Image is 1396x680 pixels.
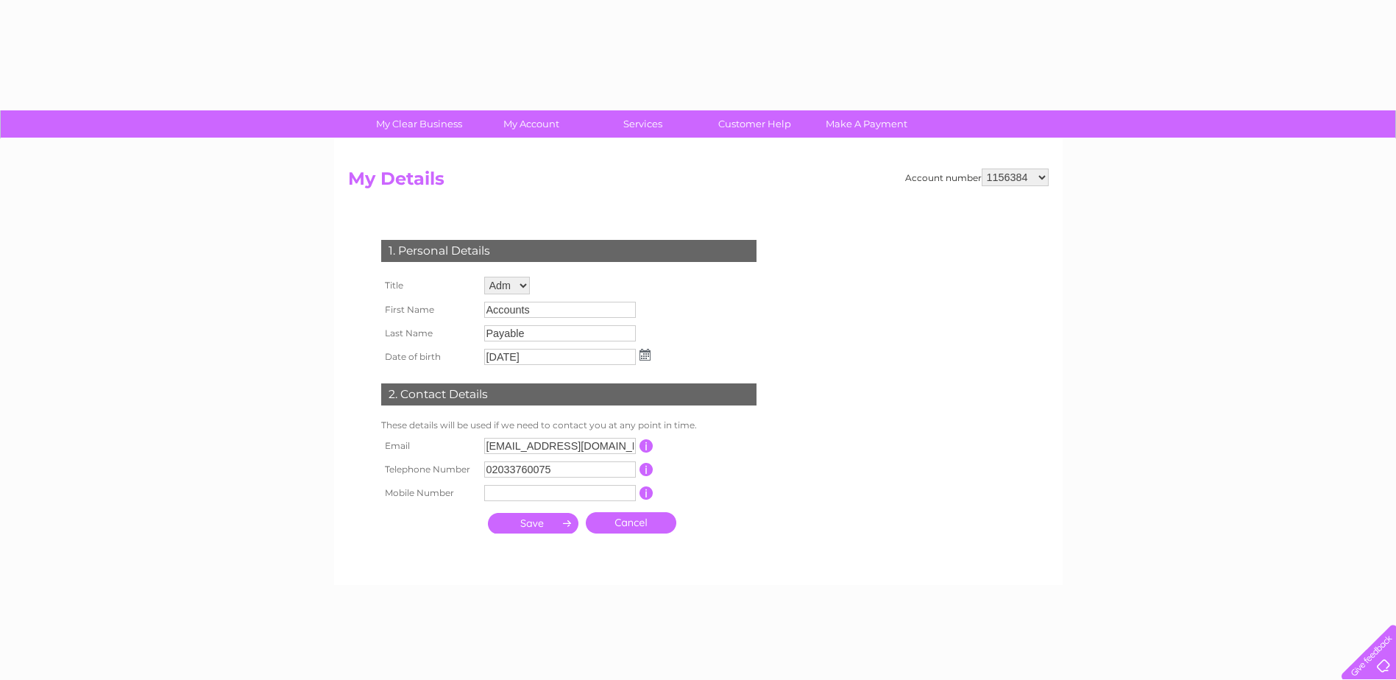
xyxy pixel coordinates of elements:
[378,458,481,481] th: Telephone Number
[378,417,760,434] td: These details will be used if we need to contact you at any point in time.
[378,345,481,369] th: Date of birth
[381,240,757,262] div: 1. Personal Details
[586,512,676,534] a: Cancel
[378,322,481,345] th: Last Name
[378,481,481,505] th: Mobile Number
[639,439,653,453] input: Information
[694,110,815,138] a: Customer Help
[639,463,653,476] input: Information
[378,434,481,458] th: Email
[639,486,653,500] input: Information
[582,110,704,138] a: Services
[348,169,1049,196] h2: My Details
[378,273,481,298] th: Title
[639,349,651,361] img: ...
[381,383,757,405] div: 2. Contact Details
[806,110,927,138] a: Make A Payment
[378,298,481,322] th: First Name
[905,169,1049,186] div: Account number
[488,513,578,534] input: Submit
[358,110,480,138] a: My Clear Business
[470,110,592,138] a: My Account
